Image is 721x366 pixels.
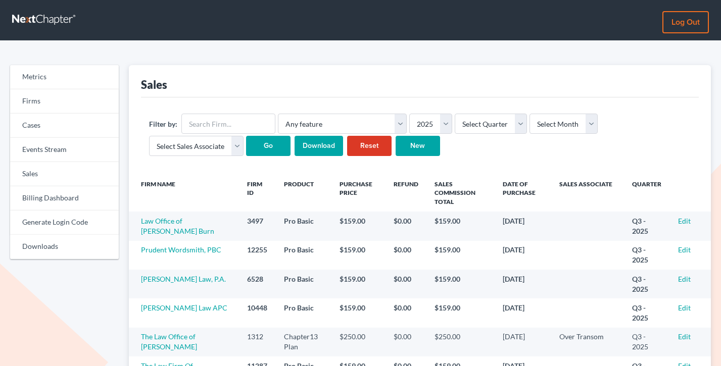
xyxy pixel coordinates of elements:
td: 6528 [239,270,276,298]
a: Edit [678,275,691,283]
td: Pro Basic [276,270,331,298]
th: Refund [386,174,426,212]
a: New [396,136,440,156]
td: Pro Basic [276,212,331,240]
td: 12255 [239,241,276,270]
a: Edit [678,332,691,341]
td: [DATE] [495,270,551,298]
td: 10448 [239,298,276,327]
td: $0.00 [386,212,426,240]
th: Date of Purchase [495,174,551,212]
td: Over Transom [551,328,624,356]
a: Downloads [10,235,119,259]
a: Edit [678,217,691,225]
th: Purchase Price [331,174,386,212]
td: [DATE] [495,212,551,240]
td: Chapter13 Plan [276,328,331,356]
a: Billing Dashboard [10,186,119,211]
td: Pro Basic [276,298,331,327]
td: $0.00 [386,270,426,298]
td: 3497 [239,212,276,240]
th: Product [276,174,331,212]
a: Reset [347,136,392,156]
td: $159.00 [331,270,386,298]
input: Search Firm... [181,114,275,134]
td: $159.00 [331,212,386,240]
td: $0.00 [386,241,426,270]
td: Q3 - 2025 [624,270,670,298]
a: Events Stream [10,138,119,162]
div: Sales [141,77,167,92]
td: 1312 [239,328,276,356]
td: $159.00 [426,241,495,270]
td: $0.00 [386,328,426,356]
td: Q3 - 2025 [624,328,670,356]
a: Metrics [10,65,119,89]
a: Cases [10,114,119,138]
td: $0.00 [386,298,426,327]
td: Q3 - 2025 [624,212,670,240]
a: Sales [10,162,119,186]
td: $159.00 [426,212,495,240]
th: Firm ID [239,174,276,212]
td: Pro Basic [276,241,331,270]
td: [DATE] [495,298,551,327]
a: Firms [10,89,119,114]
td: $250.00 [426,328,495,356]
input: Go [246,136,291,156]
a: [PERSON_NAME] Law, P.A. [141,275,226,283]
td: $159.00 [426,298,495,327]
a: Edit [678,245,691,254]
th: Sales Associate [551,174,624,212]
a: Prudent Wordsmith, PBC [141,245,221,254]
td: $159.00 [426,270,495,298]
a: Edit [678,303,691,312]
td: $159.00 [331,298,386,327]
td: Q3 - 2025 [624,241,670,270]
th: Sales Commission Total [426,174,495,212]
input: Download [295,136,343,156]
th: Quarter [624,174,670,212]
td: [DATE] [495,328,551,356]
td: $250.00 [331,328,386,356]
label: Filter by: [149,119,177,129]
td: [DATE] [495,241,551,270]
a: Log out [662,11,709,33]
a: The Law Office of [PERSON_NAME] [141,332,197,351]
a: [PERSON_NAME] Law APC [141,303,227,312]
a: Generate Login Code [10,211,119,235]
th: Firm Name [129,174,239,212]
a: Law Office of [PERSON_NAME] Burn [141,217,214,235]
td: $159.00 [331,241,386,270]
td: Q3 - 2025 [624,298,670,327]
